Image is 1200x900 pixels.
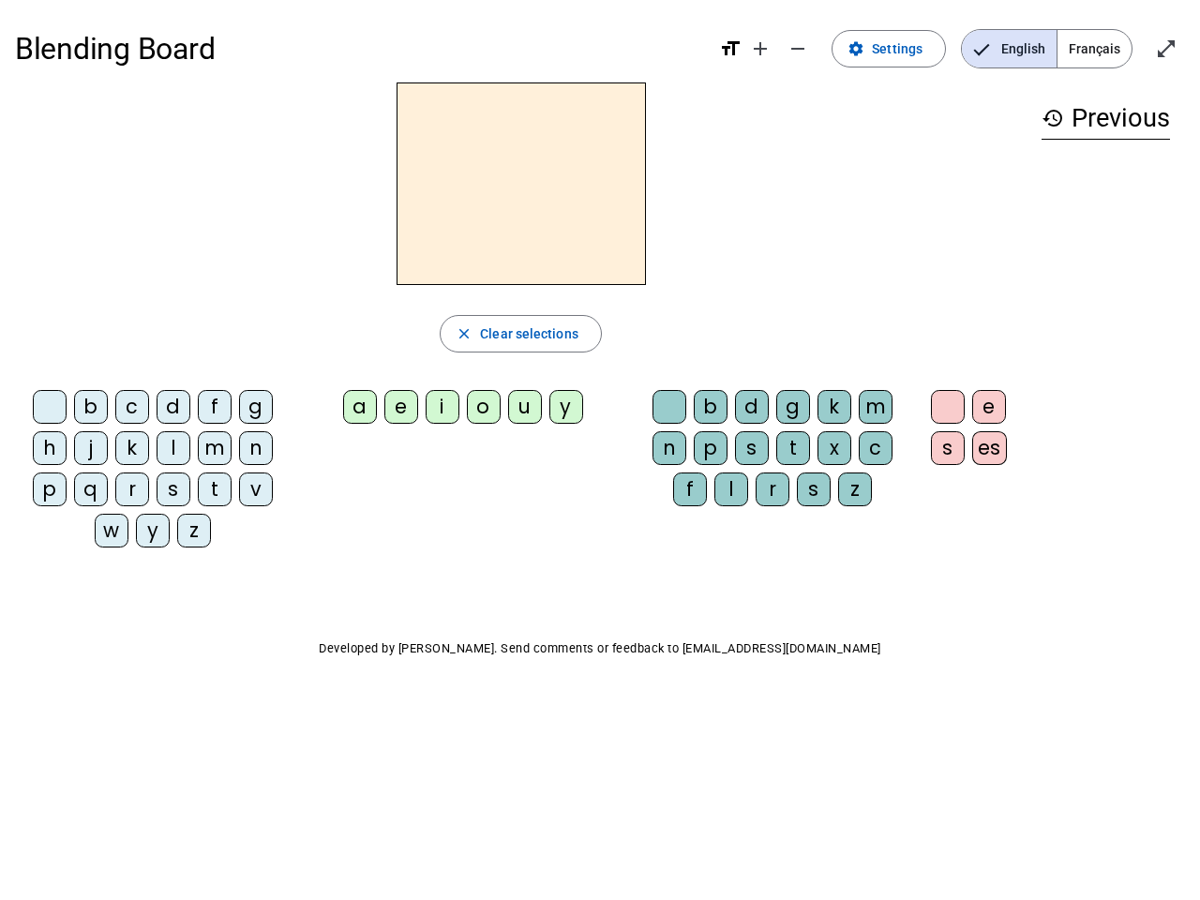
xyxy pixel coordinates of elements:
div: r [756,472,789,506]
div: a [343,390,377,424]
div: h [33,431,67,465]
mat-icon: add [749,37,772,60]
div: m [859,390,892,424]
div: l [157,431,190,465]
mat-icon: open_in_full [1155,37,1177,60]
mat-icon: history [1042,107,1064,129]
div: j [74,431,108,465]
div: o [467,390,501,424]
div: s [931,431,965,465]
div: z [177,514,211,547]
div: i [426,390,459,424]
div: r [115,472,149,506]
mat-icon: remove [787,37,809,60]
div: n [239,431,273,465]
span: Clear selections [480,322,578,345]
div: d [157,390,190,424]
div: c [115,390,149,424]
h3: Previous [1042,97,1170,140]
div: e [384,390,418,424]
div: b [74,390,108,424]
div: es [972,431,1007,465]
div: u [508,390,542,424]
button: Settings [832,30,946,67]
button: Clear selections [440,315,602,352]
mat-icon: settings [847,40,864,57]
div: l [714,472,748,506]
p: Developed by [PERSON_NAME]. Send comments or feedback to [EMAIL_ADDRESS][DOMAIN_NAME] [15,637,1185,660]
div: b [694,390,727,424]
div: w [95,514,128,547]
div: q [74,472,108,506]
div: s [157,472,190,506]
div: k [115,431,149,465]
div: p [694,431,727,465]
button: Enter full screen [1147,30,1185,67]
span: Settings [872,37,922,60]
div: m [198,431,232,465]
div: g [776,390,810,424]
div: d [735,390,769,424]
div: z [838,472,872,506]
mat-icon: close [456,325,472,342]
div: t [198,472,232,506]
div: s [797,472,831,506]
div: k [817,390,851,424]
div: y [136,514,170,547]
div: f [198,390,232,424]
div: c [859,431,892,465]
div: t [776,431,810,465]
div: f [673,472,707,506]
div: n [652,431,686,465]
div: s [735,431,769,465]
span: Français [1057,30,1132,67]
h1: Blending Board [15,19,704,79]
mat-button-toggle-group: Language selection [961,29,1132,68]
button: Decrease font size [779,30,817,67]
div: p [33,472,67,506]
div: x [817,431,851,465]
mat-icon: format_size [719,37,742,60]
div: y [549,390,583,424]
div: e [972,390,1006,424]
div: v [239,472,273,506]
div: g [239,390,273,424]
span: English [962,30,1057,67]
button: Increase font size [742,30,779,67]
